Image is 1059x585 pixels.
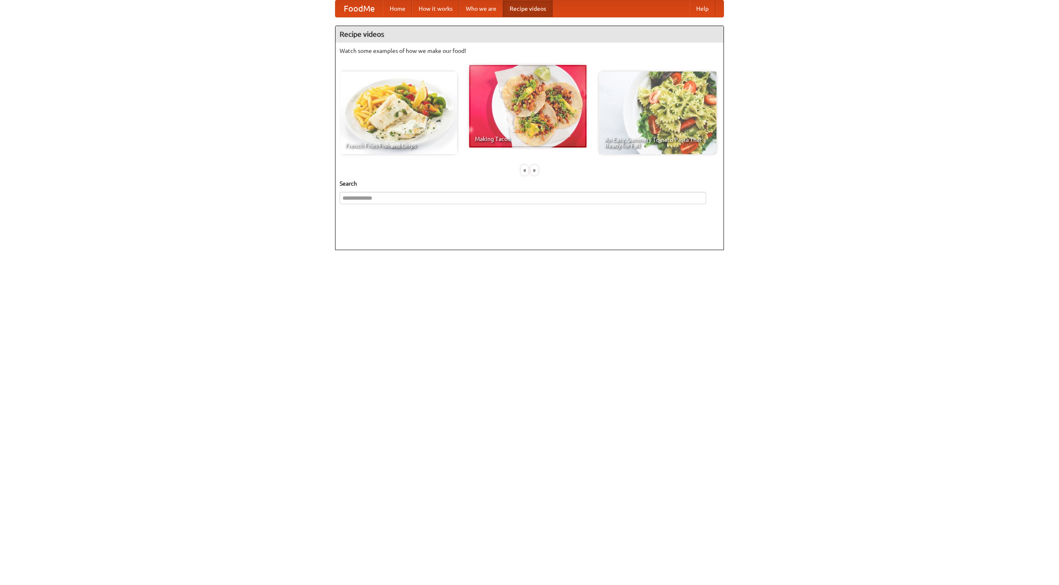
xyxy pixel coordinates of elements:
[469,65,587,148] a: Making Tacos
[459,0,503,17] a: Who we are
[383,0,412,17] a: Home
[599,72,716,154] a: An Easy, Summery Tomato Pasta That's Ready for Fall
[412,0,459,17] a: How it works
[531,165,538,175] div: »
[521,165,528,175] div: «
[335,0,383,17] a: FoodMe
[340,47,719,55] p: Watch some examples of how we make our food!
[345,143,451,148] span: French Fries Fish and Chips
[503,0,553,17] a: Recipe videos
[605,137,711,148] span: An Easy, Summery Tomato Pasta That's Ready for Fall
[340,72,457,154] a: French Fries Fish and Chips
[335,26,724,43] h4: Recipe videos
[690,0,715,17] a: Help
[475,136,581,142] span: Making Tacos
[340,179,719,188] h5: Search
